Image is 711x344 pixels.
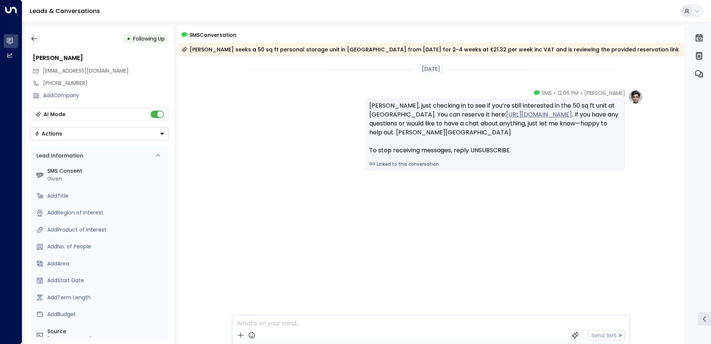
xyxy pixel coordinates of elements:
[628,89,643,104] img: profile-logo.png
[580,89,582,97] span: •
[133,35,165,42] span: Following Up
[369,101,621,155] div: [PERSON_NAME], just checking in to see if you’re still interested in the 50 sq ft unit at [GEOGRA...
[47,277,166,284] div: AddStart Date
[35,130,62,137] div: Actions
[557,89,579,97] span: 12:06 PM
[369,161,621,168] a: Linked to this conversation
[127,32,131,45] div: •
[30,7,100,15] a: Leads & Conversations
[43,79,169,87] div: [PHONE_NUMBER]
[47,175,166,183] div: Given
[541,89,552,97] span: SMS
[47,260,166,268] div: AddArea
[181,46,679,53] div: [PERSON_NAME] seeks a 50 sq ft personal storage unit in [GEOGRAPHIC_DATA] from [DATE] for 2-4 wee...
[47,209,166,217] div: AddRegion of Interest
[554,89,556,97] span: •
[43,67,129,74] span: [EMAIL_ADDRESS][DOMAIN_NAME]
[419,64,443,74] div: [DATE]
[34,152,83,160] div: Lead Information
[43,92,169,99] div: AddCompany
[47,243,166,251] div: AddNo. of People
[47,167,166,175] label: SMS Consent
[30,127,169,140] div: Button group with a nested menu
[189,31,237,39] span: SMS Conversation
[47,335,166,343] div: [PHONE_NUMBER]
[43,67,129,75] span: rahman.omar1@gmail.com
[47,192,166,200] div: AddTitle
[47,310,166,318] div: AddBudget
[47,294,166,302] div: AddTerm Length
[584,89,625,97] span: [PERSON_NAME]
[44,111,65,118] div: AI Mode
[47,226,166,234] div: AddProduct of Interest
[30,127,169,140] button: Actions
[506,110,572,119] a: [URL][DOMAIN_NAME]
[47,328,166,335] label: Source
[33,54,169,63] div: [PERSON_NAME]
